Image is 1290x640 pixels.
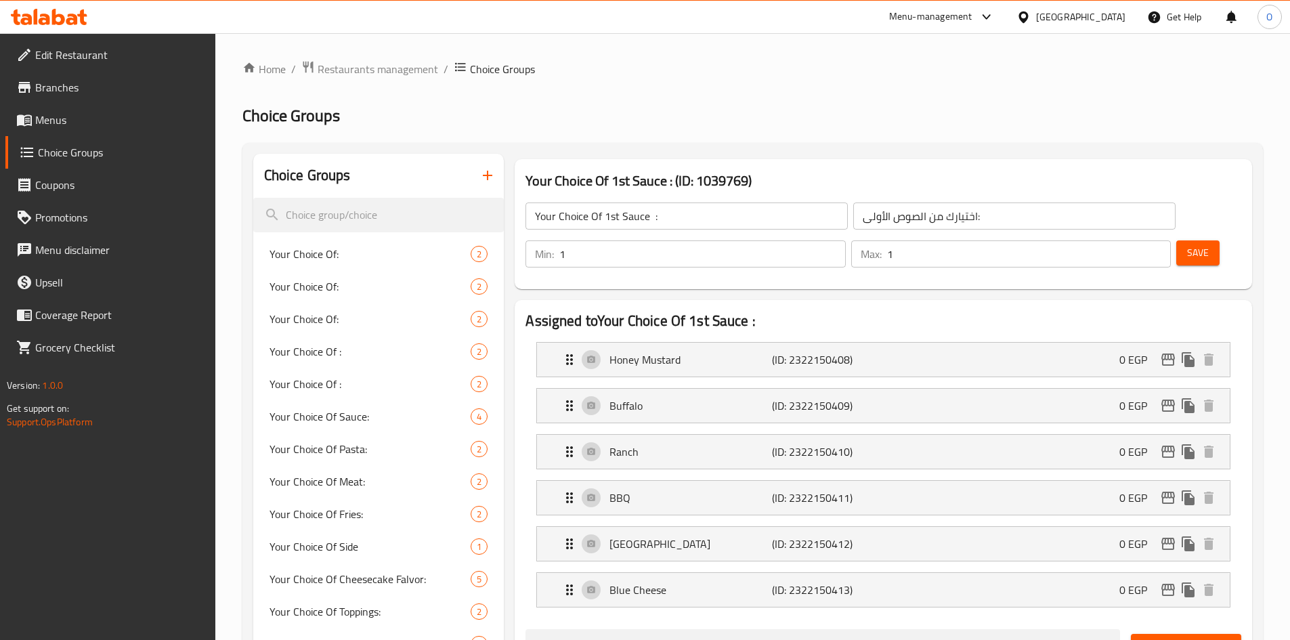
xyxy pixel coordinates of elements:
[772,582,880,598] p: (ID: 2322150413)
[253,595,504,628] div: Your Choice Of Toppings:2
[609,490,771,506] p: BBQ
[242,60,1263,78] nav: breadcrumb
[1178,396,1199,416] button: duplicate
[471,508,487,521] span: 2
[609,351,771,368] p: Honey Mustard
[5,136,215,169] a: Choice Groups
[525,521,1241,567] li: Expand
[471,573,487,586] span: 5
[253,270,504,303] div: Your Choice Of:2
[1158,396,1178,416] button: edit
[1119,351,1158,368] p: 0 EGP
[471,538,488,555] div: Choices
[537,435,1230,469] div: Expand
[525,311,1241,331] h2: Assigned to Your Choice Of 1st Sauce :
[537,481,1230,515] div: Expand
[5,299,215,331] a: Coverage Report
[1199,488,1219,508] button: delete
[1178,488,1199,508] button: duplicate
[609,444,771,460] p: Ranch
[7,400,69,417] span: Get support on:
[253,563,504,595] div: Your Choice Of Cheesecake Falvor:5
[471,410,487,423] span: 4
[537,527,1230,561] div: Expand
[1119,444,1158,460] p: 0 EGP
[5,266,215,299] a: Upsell
[253,238,504,270] div: Your Choice Of:2
[270,376,471,392] span: Your Choice Of :
[291,61,296,77] li: /
[1176,240,1220,265] button: Save
[42,377,63,394] span: 1.0.0
[253,335,504,368] div: Your Choice Of :2
[471,603,488,620] div: Choices
[471,540,487,553] span: 1
[470,61,535,77] span: Choice Groups
[270,246,471,262] span: Your Choice Of:
[772,444,880,460] p: (ID: 2322150410)
[5,169,215,201] a: Coupons
[253,433,504,465] div: Your Choice Of Pasta:2
[253,368,504,400] div: Your Choice Of :2
[772,536,880,552] p: (ID: 2322150412)
[772,490,880,506] p: (ID: 2322150411)
[471,605,487,618] span: 2
[471,280,487,293] span: 2
[525,567,1241,613] li: Expand
[5,201,215,234] a: Promotions
[35,79,205,95] span: Branches
[5,331,215,364] a: Grocery Checklist
[270,506,471,522] span: Your Choice Of Fries:
[1178,442,1199,462] button: duplicate
[253,198,504,232] input: search
[1199,396,1219,416] button: delete
[35,274,205,291] span: Upsell
[1187,244,1209,261] span: Save
[471,248,487,261] span: 2
[471,313,487,326] span: 2
[525,170,1241,192] h3: Your Choice Of 1st Sauce : (ID: 1039769)
[1199,442,1219,462] button: delete
[1178,349,1199,370] button: duplicate
[1199,534,1219,554] button: delete
[889,9,972,25] div: Menu-management
[301,60,438,78] a: Restaurants management
[525,337,1241,383] li: Expand
[7,377,40,394] span: Version:
[318,61,438,77] span: Restaurants management
[1178,580,1199,600] button: duplicate
[1178,534,1199,554] button: duplicate
[471,443,487,456] span: 2
[471,376,488,392] div: Choices
[1036,9,1125,24] div: [GEOGRAPHIC_DATA]
[861,246,882,262] p: Max:
[609,536,771,552] p: [GEOGRAPHIC_DATA]
[270,311,471,327] span: Your Choice Of:
[5,234,215,266] a: Menu disclaimer
[471,475,487,488] span: 2
[537,343,1230,377] div: Expand
[38,144,205,161] span: Choice Groups
[1199,580,1219,600] button: delete
[270,603,471,620] span: Your Choice Of Toppings:
[270,343,471,360] span: Your Choice Of :
[1158,580,1178,600] button: edit
[1199,349,1219,370] button: delete
[772,398,880,414] p: (ID: 2322150409)
[270,473,471,490] span: Your Choice Of Meat:
[1158,488,1178,508] button: edit
[1158,349,1178,370] button: edit
[35,242,205,258] span: Menu disclaimer
[270,408,471,425] span: Your Choice Of Sauce:
[535,246,554,262] p: Min:
[537,573,1230,607] div: Expand
[609,582,771,598] p: Blue Cheese
[270,571,471,587] span: Your Choice Of Cheesecake Falvor:
[5,71,215,104] a: Branches
[772,351,880,368] p: (ID: 2322150408)
[253,498,504,530] div: Your Choice Of Fries:2
[35,339,205,356] span: Grocery Checklist
[537,389,1230,423] div: Expand
[1119,398,1158,414] p: 0 EGP
[525,475,1241,521] li: Expand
